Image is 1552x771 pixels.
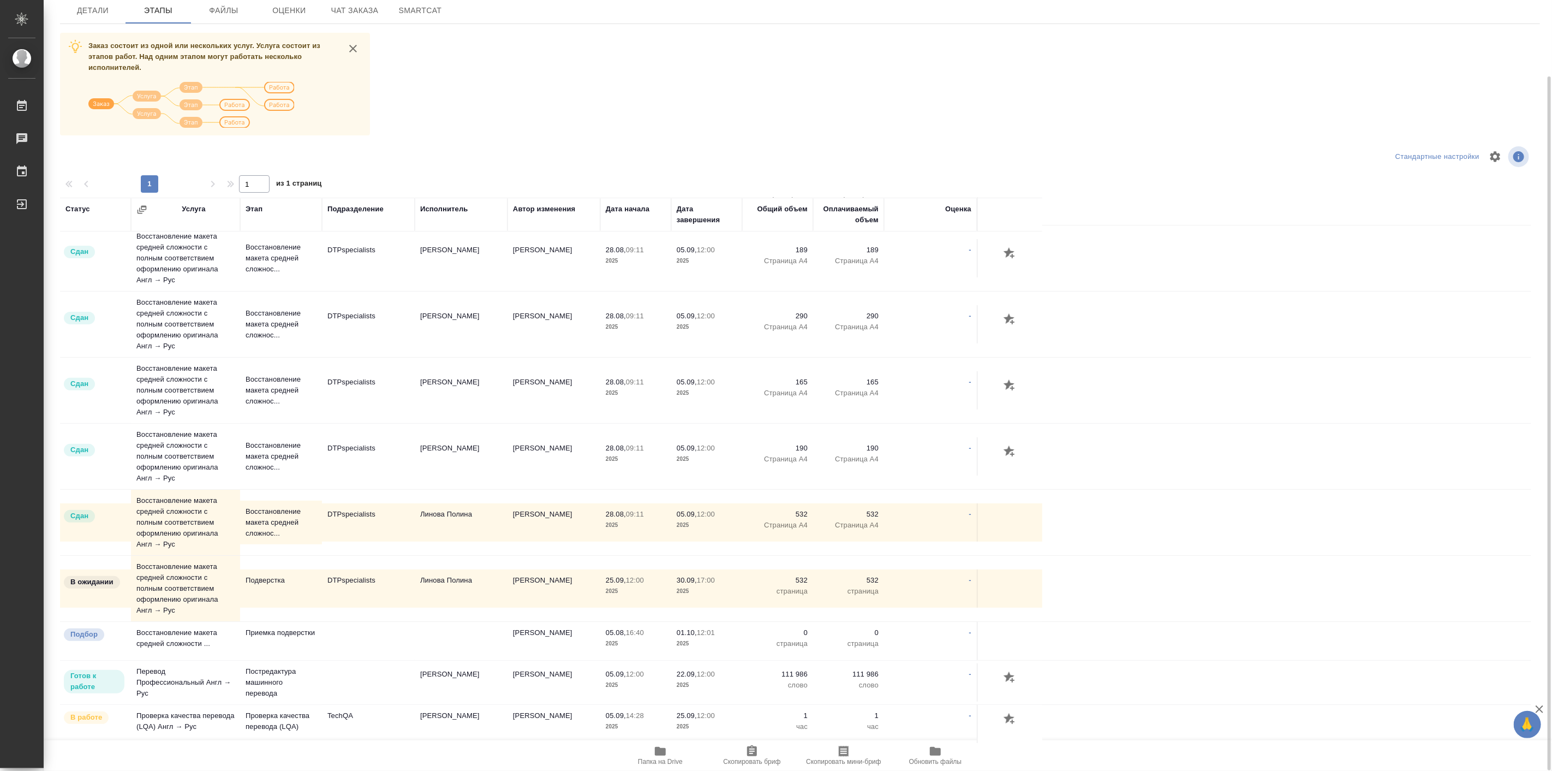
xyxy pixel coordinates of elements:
p: 532 [819,509,879,520]
p: Восстановление макета средней сложнос... [246,242,317,275]
p: 532 [748,575,808,586]
td: Восстановление макета средней сложности с полным соответствием оформлению оригинала Англ → Рус [131,226,240,291]
td: [PERSON_NAME] [415,239,508,277]
td: [PERSON_NAME] [508,570,600,608]
td: DTPspecialists [322,570,415,608]
td: [PERSON_NAME] [415,305,508,343]
p: Сдан [70,312,88,323]
a: - [969,711,971,720]
p: 190 [748,443,808,454]
p: Восстановление макета средней сложнос... [246,440,317,473]
span: Детали [67,4,119,17]
p: 22.09, [677,670,697,678]
p: 189 [748,245,808,256]
p: 1 [819,710,879,721]
p: Подбор [70,629,98,640]
p: Страница А4 [819,388,879,399]
td: [PERSON_NAME] [508,622,600,660]
td: DTPspecialists [322,503,415,542]
td: Восстановление макета средней сложности с полным соответствием оформлению оригинала Англ → Рус [131,358,240,423]
p: 05.09, [677,246,697,254]
p: 09:11 [626,378,644,386]
div: Подразделение [327,204,384,215]
p: страница [748,638,808,649]
p: 12:01 [697,628,715,637]
p: Страница А4 [748,256,808,266]
p: 0 [819,627,879,638]
span: 🙏 [1518,713,1537,736]
p: слово [819,680,879,691]
p: 09:11 [626,444,644,452]
span: из 1 страниц [276,177,322,193]
p: 2025 [677,586,737,597]
button: Добавить оценку [1001,377,1019,395]
button: Добавить оценку [1001,311,1019,329]
p: 12:00 [697,312,715,320]
p: В работе [70,712,102,723]
p: Готов к работе [70,671,118,692]
p: 05.09, [677,378,697,386]
p: страница [819,586,879,597]
td: Линова Полина [415,570,508,608]
p: 12:00 [697,510,715,518]
div: Этап [246,204,262,215]
p: 09:11 [626,312,644,320]
span: Скопировать мини-бриф [806,758,881,766]
td: DTPspecialists [322,371,415,410]
p: слово [748,680,808,691]
div: Общий объем [757,204,808,215]
p: 09:11 [626,246,644,254]
span: Оценки [263,4,315,17]
div: Дата начала [606,204,649,215]
p: Восстановление макета средней сложнос... [246,506,317,539]
td: [PERSON_NAME] [508,503,600,542]
div: split button [1393,149,1482,165]
p: Сдан [70,511,88,521]
p: 1 [748,710,808,721]
p: 165 [819,377,879,388]
p: 532 [819,575,879,586]
a: - [969,628,971,637]
p: Восстановление макета средней сложнос... [246,308,317,341]
p: 25.09, [677,711,697,720]
td: [PERSON_NAME] [508,239,600,277]
p: 12:00 [697,246,715,254]
td: Восстановление макета средней сложности с полным соответствием оформлению оригинала Англ → Рус [131,490,240,555]
p: Восстановление макета средней сложнос... [246,374,317,407]
button: Добавить оценку [1001,245,1019,263]
span: Чат заказа [329,4,381,17]
button: Сгруппировать [136,204,147,215]
p: Приемка подверстки [246,627,317,638]
span: Настроить таблицу [1482,144,1508,170]
p: 01.10, [677,628,697,637]
button: Добавить оценку [1001,669,1019,687]
button: Скопировать мини-бриф [798,740,890,771]
p: 16:40 [626,628,644,637]
p: Сдан [70,246,88,257]
a: - [969,670,971,678]
p: Страница А4 [748,520,808,531]
p: 2025 [606,322,666,333]
p: 05.09, [606,711,626,720]
button: Обновить файлы [890,740,981,771]
p: 2025 [677,638,737,649]
td: [PERSON_NAME] [415,437,508,476]
p: 30.09, [677,576,697,584]
div: Услуга [182,204,205,215]
p: Страница А4 [819,322,879,333]
p: 532 [748,509,808,520]
p: 14:28 [626,711,644,720]
span: Этапы [132,4,184,17]
div: Автор изменения [513,204,575,215]
p: Страница А4 [819,520,879,531]
div: Оплачиваемый объем [819,204,879,226]
p: 2025 [677,388,737,399]
td: [PERSON_NAME] [508,371,600,410]
span: Скопировать бриф [723,758,780,766]
span: SmartCat [394,4,446,17]
button: Папка на Drive [614,740,706,771]
p: Страница А4 [748,322,808,333]
p: 290 [819,311,879,322]
p: 17:00 [697,576,715,584]
p: 2025 [606,638,666,649]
